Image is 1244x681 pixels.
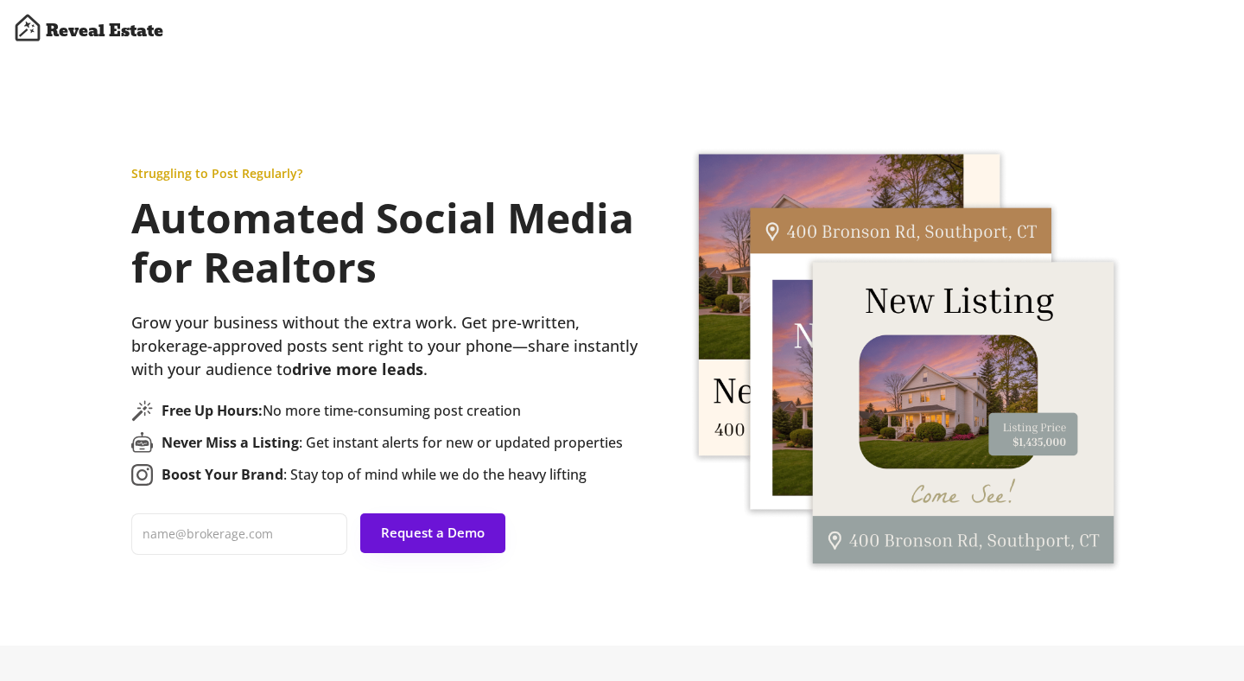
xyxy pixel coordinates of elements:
[14,14,41,41] img: Artboard%201%20copy%203%20%281%29.svg
[46,20,163,41] h4: Reveal Estate
[292,359,423,379] strong: drive more leads
[162,401,638,420] div: No more time-consuming post creation
[162,433,299,452] strong: Never Miss a Listing
[162,401,263,420] strong: Free Up Hours:
[131,311,638,381] div: Grow your business without the extra work. Get pre-written, brokerage-approved posts sent right t...
[162,465,638,484] div: : Stay top of mind while we do the heavy lifting
[131,193,638,292] h1: Automated Social Media for Realtors
[162,433,638,452] div: : Get instant alerts for new or updated properties
[131,165,302,182] div: Struggling to Post Regularly?
[360,513,505,553] button: Request a Demo
[690,147,1122,573] img: Social%20Posts%20%281%29.png
[162,465,283,484] strong: Boost Your Brand
[131,513,347,555] input: name@brokerage.com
